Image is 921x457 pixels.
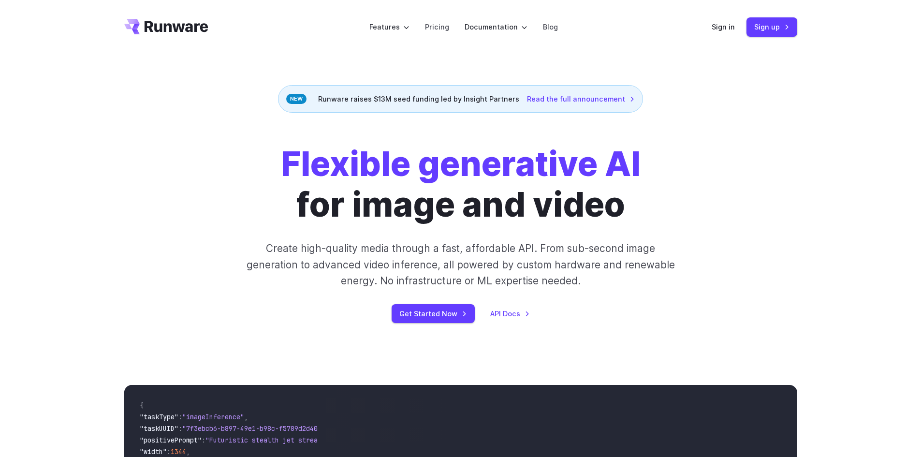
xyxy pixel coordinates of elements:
span: , [186,447,190,456]
h1: for image and video [281,144,641,225]
span: : [178,424,182,433]
p: Create high-quality media through a fast, affordable API. From sub-second image generation to adv... [245,240,676,289]
span: "width" [140,447,167,456]
span: { [140,401,144,410]
label: Documentation [465,21,527,32]
span: : [167,447,171,456]
span: , [244,413,248,421]
div: Runware raises $13M seed funding led by Insight Partners [278,85,643,113]
a: Get Started Now [392,304,475,323]
span: "taskUUID" [140,424,178,433]
a: Sign up [746,17,797,36]
span: "taskType" [140,413,178,421]
a: Go to / [124,19,208,34]
label: Features [369,21,409,32]
span: 1344 [171,447,186,456]
span: "7f3ebcb6-b897-49e1-b98c-f5789d2d40d7" [182,424,329,433]
span: "Futuristic stealth jet streaking through a neon-lit cityscape with glowing purple exhaust" [205,436,557,444]
span: "imageInference" [182,413,244,421]
a: API Docs [490,308,530,319]
span: : [202,436,205,444]
a: Sign in [712,21,735,32]
a: Blog [543,21,558,32]
span: "positivePrompt" [140,436,202,444]
a: Pricing [425,21,449,32]
strong: Flexible generative AI [281,143,641,184]
span: : [178,413,182,421]
a: Read the full announcement [527,93,635,104]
